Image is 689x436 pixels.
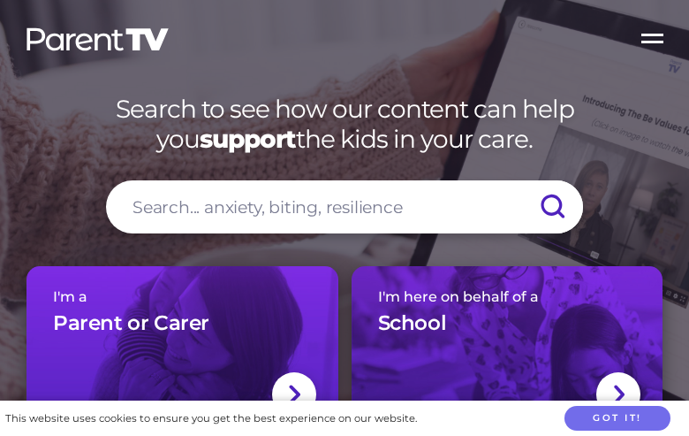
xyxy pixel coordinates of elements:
[378,310,447,337] h3: School
[26,95,662,154] h1: Search to see how our content can help you the kids in your care.
[53,310,209,337] h3: Parent or Carer
[25,27,170,52] img: parenttv-logo-white.4c85aaf.svg
[564,406,670,432] button: Got it!
[378,288,637,305] span: I'm here on behalf of a
[106,180,583,233] input: Search... anxiety, biting, resilience
[5,409,417,428] div: This website uses cookies to ensure you get the best experience on our website.
[200,124,296,154] strong: support
[287,383,300,406] img: svg+xml;base64,PHN2ZyBlbmFibGUtYmFja2dyb3VuZD0ibmV3IDAgMCAxNC44IDI1LjciIHZpZXdCb3g9IjAgMCAxNC44ID...
[53,288,312,305] span: I'm a
[612,383,625,406] img: svg+xml;base64,PHN2ZyBlbmFibGUtYmFja2dyb3VuZD0ibmV3IDAgMCAxNC44IDI1LjciIHZpZXdCb3g9IjAgMCAxNC44ID...
[521,180,583,233] input: Submit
